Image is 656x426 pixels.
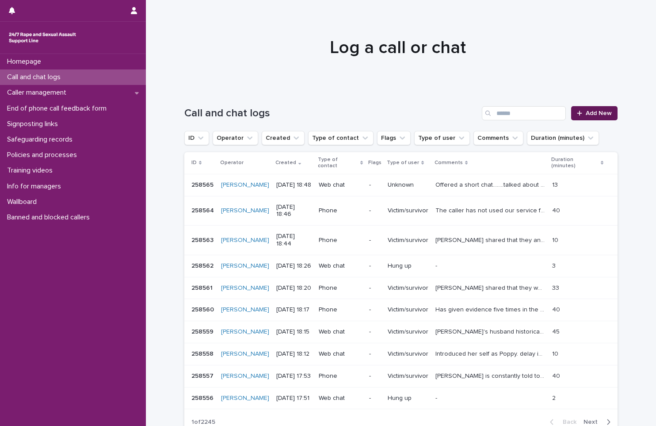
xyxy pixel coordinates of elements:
p: Training videos [4,166,60,175]
h1: Log a call or chat [181,37,614,58]
span: Back [557,419,576,425]
a: [PERSON_NAME] [221,237,269,244]
p: [DATE] 18:12 [276,350,312,358]
p: Banned and blocked callers [4,213,97,222]
p: Web chat [319,181,362,189]
p: Hung up [388,262,428,270]
button: Back [543,418,580,426]
p: Info for managers [4,182,68,191]
p: - [369,207,381,215]
p: Phone [319,237,362,244]
a: [PERSON_NAME] [221,395,269,402]
p: - [369,181,381,189]
p: Signposting links [4,120,65,128]
p: Victim/survivor [388,284,428,292]
p: [DATE] 18:48 [276,181,312,189]
button: Type of contact [308,131,374,145]
img: rhQMoQhaT3yELyF149Cw [7,29,78,46]
p: Caller management [4,88,73,97]
p: Victim/survivor [388,237,428,244]
input: Search [482,106,566,120]
p: Duration (minutes) [551,155,599,171]
p: [DATE] 18:44 [276,233,312,248]
tr: 258560258560 [PERSON_NAME] [DATE] 18:17Phone-Victim/survivorHas given evidence five times in the ... [184,299,618,321]
button: Flags [377,131,411,145]
p: Flags [368,158,381,168]
p: 40 [552,371,562,380]
p: Has given evidence five times in the past and found out today that may have to give evidence agai... [435,304,547,314]
p: Offered a short chat........talked about woman kept contacting him to go over to her house and ev... [435,180,547,189]
p: - [435,261,439,270]
p: Victim/survivor [388,207,428,215]
p: Type of contact [318,155,358,171]
p: Victim/survivor [388,328,428,336]
tr: 258564258564 [PERSON_NAME] [DATE] 18:46Phone-Victim/survivorThe caller has not used our service f... [184,196,618,226]
p: - [369,284,381,292]
p: Phone [319,306,362,314]
p: [DATE] 17:53 [276,372,312,380]
a: Add New [571,106,618,120]
p: 33 [552,283,561,292]
p: 258557 [191,371,215,380]
p: Hung up [388,395,428,402]
p: 258561 [191,283,214,292]
p: Web chat [319,262,362,270]
button: Operator [213,131,258,145]
p: 45 [552,326,561,336]
p: [DATE] 18:17 [276,306,312,314]
a: [PERSON_NAME] [221,350,269,358]
p: Type of user [387,158,419,168]
button: Comments [473,131,523,145]
p: [DATE] 18:20 [276,284,312,292]
a: [PERSON_NAME] [221,284,269,292]
p: [DATE] 18:26 [276,262,312,270]
p: Phone [319,284,362,292]
p: Introduced her self as Poppy. delay in responding and messages appeared with out typing. I gave p... [435,349,547,358]
p: - [369,237,381,244]
p: [DATE] 17:51 [276,395,312,402]
p: 13 [552,180,560,189]
p: - [369,306,381,314]
p: Unknown [388,181,428,189]
p: 258563 [191,235,215,244]
p: Phone [319,207,362,215]
tr: 258561258561 [PERSON_NAME] [DATE] 18:20Phone-Victim/survivor[PERSON_NAME] shared that they were r... [184,277,618,299]
p: Comments [435,158,463,168]
p: Web chat [319,350,362,358]
tr: 258563258563 [PERSON_NAME] [DATE] 18:44Phone-Victim/survivor[PERSON_NAME] shared that they and th... [184,226,618,255]
p: Victim/survivor [388,306,428,314]
p: 258556 [191,393,215,402]
p: Web chat [319,395,362,402]
a: [PERSON_NAME] [221,262,269,270]
p: The caller has not used our service for a year and had been feeling well but has started counsell... [435,205,547,215]
p: - [369,262,381,270]
p: Web chat [319,328,362,336]
a: [PERSON_NAME] [221,372,269,380]
p: Phone [319,372,362,380]
p: Wallboard [4,198,44,206]
button: ID [184,131,209,145]
p: 258565 [191,180,215,189]
p: 258562 [191,261,215,270]
p: Caller shared that they and their sister were sexually abused as children by a family relative. T... [435,235,547,244]
p: Victim/survivor [388,372,428,380]
a: [PERSON_NAME] [221,207,269,215]
p: 258559 [191,326,215,336]
tr: 258558258558 [PERSON_NAME] [DATE] 18:12Web chat-Victim/survivorIntroduced her self as Poppy. dela... [184,343,618,365]
p: 2 [552,393,557,402]
button: Next [580,418,618,426]
button: Duration (minutes) [527,131,599,145]
span: Add New [586,110,612,116]
p: 40 [552,304,562,314]
p: - [369,328,381,336]
p: 258564 [191,205,216,215]
p: End of phone call feedback form [4,104,114,113]
p: 40 [552,205,562,215]
p: - [369,372,381,380]
a: [PERSON_NAME] [221,328,269,336]
p: Operator [220,158,244,168]
h1: Call and chat logs [184,107,478,120]
p: Caller is constantly told to move on, not ready to move on. Validated emotions and thoughts. [435,371,547,380]
p: 258560 [191,304,216,314]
